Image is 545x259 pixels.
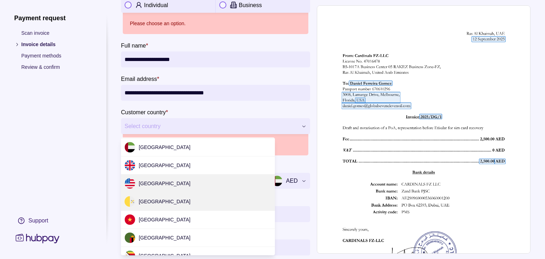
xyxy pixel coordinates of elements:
[139,235,191,241] span: [GEOGRAPHIC_DATA]
[125,196,135,207] img: va
[125,160,135,171] img: gb
[139,181,191,186] span: [GEOGRAPHIC_DATA]
[139,162,191,168] span: [GEOGRAPHIC_DATA]
[125,232,135,243] img: zm
[125,214,135,225] img: vn
[125,142,135,153] img: ae
[125,178,135,189] img: us
[139,253,191,259] span: [GEOGRAPHIC_DATA]
[139,144,191,150] span: [GEOGRAPHIC_DATA]
[139,199,191,204] span: [GEOGRAPHIC_DATA]
[139,217,191,222] span: [GEOGRAPHIC_DATA]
